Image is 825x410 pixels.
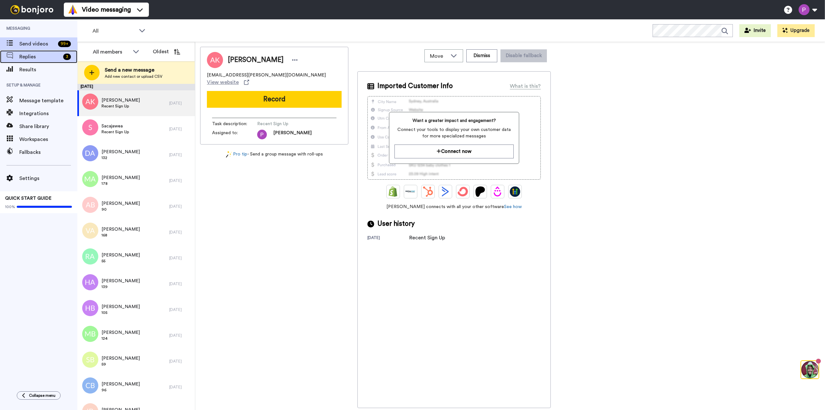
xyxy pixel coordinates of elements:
button: Dismiss [466,49,497,62]
span: Message template [19,97,77,105]
span: Replies [19,53,61,61]
button: Invite [739,24,771,37]
div: [DATE] [169,281,192,286]
img: da.png [82,145,98,161]
a: See how [504,205,522,209]
span: [PERSON_NAME] [102,200,140,207]
span: [EMAIL_ADDRESS][PERSON_NAME][DOMAIN_NAME] [207,72,326,78]
span: Connect your tools to display your own customer data for more specialized messages [394,126,513,139]
img: ra.png [82,248,98,265]
img: Hubspot [423,186,433,197]
img: ab.png [82,197,98,213]
span: Imported Customer Info [377,81,453,91]
span: QUICK START GUIDE [5,196,52,201]
div: [DATE] [169,178,192,183]
div: What is this? [510,82,541,90]
img: ACg8ocJ3rfAAadIKLrUGQajlb6Yoca1CSOCD4Ohk-7gfG3yIGQjL3g=s96-c [257,130,267,139]
span: 168 [102,233,140,238]
img: ak.png [82,94,98,110]
span: 55 [102,258,140,264]
span: 100% [5,204,15,209]
span: Settings [19,175,77,182]
span: Assigned to: [212,130,257,139]
div: [DATE] [77,84,195,90]
span: [PERSON_NAME] [102,252,140,258]
span: [PERSON_NAME] [102,175,140,181]
span: User history [377,219,415,229]
img: ActiveCampaign [440,186,451,197]
div: [DATE] [169,333,192,338]
span: Send a new message [105,66,162,74]
img: Image of Anil Kumar [207,52,223,68]
span: Send videos [19,40,55,48]
span: [PERSON_NAME] [102,226,140,233]
img: va.png [82,223,98,239]
div: [DATE] [169,204,192,209]
span: [PERSON_NAME] [228,55,284,65]
img: Patreon [475,186,485,197]
div: [DATE] [169,230,192,235]
span: 105 [102,310,140,315]
span: 124 [102,336,140,341]
img: Ontraport [405,186,416,197]
div: [DATE] [169,307,192,312]
span: Integrations [19,110,77,117]
span: Sacajawea [102,123,129,129]
div: [DATE] [169,152,192,157]
span: Fallbacks [19,148,77,156]
div: 99 + [58,41,71,47]
span: [PERSON_NAME] [102,381,140,387]
span: Want a greater impact and engagement? [394,117,513,124]
img: GoHighLevel [510,186,520,197]
span: Results [19,66,77,74]
span: Collapse menu [29,393,55,398]
span: 139 [102,284,140,289]
button: Disable fallback [500,49,547,62]
img: cb.png [82,377,98,394]
img: s.png [82,119,98,135]
img: ha.png [82,274,98,290]
div: All members [93,48,130,56]
div: [DATE] [169,126,192,132]
span: Share library [19,123,77,130]
span: 90 [102,207,140,212]
span: Recent Sign Up [102,129,129,135]
div: [DATE] [169,101,192,106]
span: [PERSON_NAME] [102,149,140,155]
img: mb.png [82,326,98,342]
span: All [92,27,136,35]
img: magic-wand.svg [226,151,232,158]
a: Pro tip [226,151,247,158]
span: [PERSON_NAME] [102,97,140,104]
span: View website [207,78,239,86]
span: Recent Sign Up [257,121,318,127]
span: [PERSON_NAME] connects with all your other software [367,204,541,210]
span: 132 [102,155,140,160]
span: Task description : [212,121,257,127]
span: [PERSON_NAME] [102,304,140,310]
img: ma.png [82,171,98,187]
img: sb.png [82,352,98,368]
button: Oldest [148,45,185,58]
span: Add new contact or upload CSV [105,74,162,79]
img: Drip [492,186,503,197]
span: [PERSON_NAME] [102,278,140,284]
span: 59 [102,362,140,367]
a: View website [207,78,249,86]
img: Shopify [388,186,398,197]
img: hb.png [82,300,98,316]
button: Connect now [394,145,513,158]
img: vm-color.svg [68,5,78,15]
span: [PERSON_NAME] [102,329,140,336]
button: Record [207,91,342,108]
button: Upgrade [777,24,815,37]
div: Recent Sign Up [409,234,445,242]
span: Video messaging [82,5,131,14]
span: Workspaces [19,135,77,143]
span: 96 [102,387,140,393]
span: [PERSON_NAME] [273,130,312,139]
div: [DATE] [169,255,192,261]
div: 3 [63,54,71,60]
div: [DATE] [367,235,409,242]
